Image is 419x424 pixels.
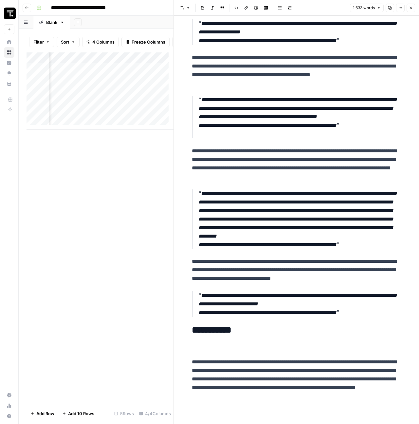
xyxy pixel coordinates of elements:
a: Browse [4,47,14,58]
a: Opportunities [4,68,14,79]
a: Your Data [4,79,14,89]
span: Add 10 Rows [68,410,94,417]
a: Home [4,37,14,47]
div: 5 Rows [112,408,137,419]
span: 4 Columns [92,39,115,45]
a: Usage [4,400,14,411]
a: Insights [4,58,14,68]
button: Add 10 Rows [58,408,98,419]
span: Sort [61,39,69,45]
button: Help + Support [4,411,14,421]
img: Thoughtspot Logo [4,8,16,19]
button: 4 Columns [82,37,119,47]
button: Add Row [27,408,58,419]
span: Filter [33,39,44,45]
button: Workspace: Thoughtspot [4,5,14,22]
span: Add Row [36,410,54,417]
div: Blank [46,19,57,26]
button: Freeze Columns [121,37,170,47]
span: 1,633 words [353,5,375,11]
div: 4/4 Columns [137,408,173,419]
a: Blank [33,16,70,29]
a: Settings [4,390,14,400]
button: Sort [57,37,80,47]
button: 1,633 words [350,4,384,12]
span: Freeze Columns [132,39,165,45]
button: Filter [29,37,54,47]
